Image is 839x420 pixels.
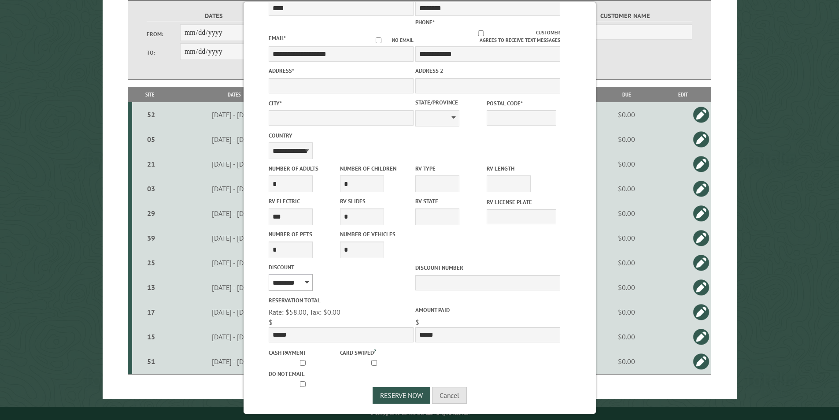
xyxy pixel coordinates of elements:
label: Address 2 [415,67,560,75]
div: [DATE] - [DATE] [169,160,299,168]
label: Number of Vehicles [340,230,410,238]
label: Cash payment [269,349,338,357]
label: Phone [415,19,435,26]
label: No email [365,37,414,44]
label: Email [269,34,286,42]
td: $0.00 [599,102,654,127]
div: 15 [136,332,166,341]
button: Cancel [432,387,467,404]
label: Country [269,131,414,140]
td: $0.00 [599,349,654,374]
th: Due [599,87,654,102]
div: 25 [136,258,166,267]
span: $ [415,318,419,327]
span: Rate: $58.00, Tax: $0.00 [269,308,340,316]
div: [DATE] - [DATE] [169,184,299,193]
label: Reservation Total [269,296,414,305]
div: 21 [136,160,166,168]
label: RV Electric [269,197,338,205]
input: No email [365,37,392,43]
label: RV Type [415,164,485,173]
th: Site [132,87,168,102]
label: RV License Plate [487,198,556,206]
label: RV State [415,197,485,205]
input: Customer agrees to receive text messages [425,30,536,36]
a: ? [374,348,376,354]
div: 52 [136,110,166,119]
div: [DATE] - [DATE] [169,110,299,119]
div: [DATE] - [DATE] [169,357,299,366]
label: State/Province [415,98,485,107]
td: $0.00 [599,300,654,324]
label: RV Length [487,164,556,173]
td: $0.00 [599,176,654,201]
small: © Campground Commander LLC. All rights reserved. [370,410,469,416]
div: [DATE] - [DATE] [169,234,299,242]
label: Card swiped [340,347,410,357]
td: $0.00 [599,201,654,226]
label: City [269,99,414,108]
td: $0.00 [599,250,654,275]
label: Postal Code [487,99,556,108]
label: Address [269,67,414,75]
span: $ [269,318,273,327]
div: 39 [136,234,166,242]
div: [DATE] - [DATE] [169,332,299,341]
label: RV Slides [340,197,410,205]
td: $0.00 [599,275,654,300]
label: Number of Pets [269,230,338,238]
div: 03 [136,184,166,193]
div: [DATE] - [DATE] [169,283,299,292]
label: Dates [147,11,281,21]
div: 51 [136,357,166,366]
label: Discount Number [415,264,560,272]
label: Amount paid [415,306,560,314]
label: Do not email [269,370,338,378]
label: Customer Name [558,11,692,21]
label: Number of Adults [269,164,338,173]
td: $0.00 [599,127,654,152]
div: [DATE] - [DATE] [169,258,299,267]
div: 13 [136,283,166,292]
label: Discount [269,263,414,271]
div: [DATE] - [DATE] [169,209,299,218]
label: Number of Children [340,164,410,173]
div: [DATE] - [DATE] [169,308,299,316]
td: $0.00 [599,152,654,176]
td: $0.00 [599,226,654,250]
th: Edit [654,87,711,102]
th: Dates [168,87,301,102]
div: 29 [136,209,166,218]
button: Reserve Now [373,387,430,404]
label: Customer agrees to receive text messages [415,29,560,44]
label: To: [147,48,180,57]
div: 17 [136,308,166,316]
div: [DATE] - [DATE] [169,135,299,144]
div: 05 [136,135,166,144]
td: $0.00 [599,324,654,349]
label: From: [147,30,180,38]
